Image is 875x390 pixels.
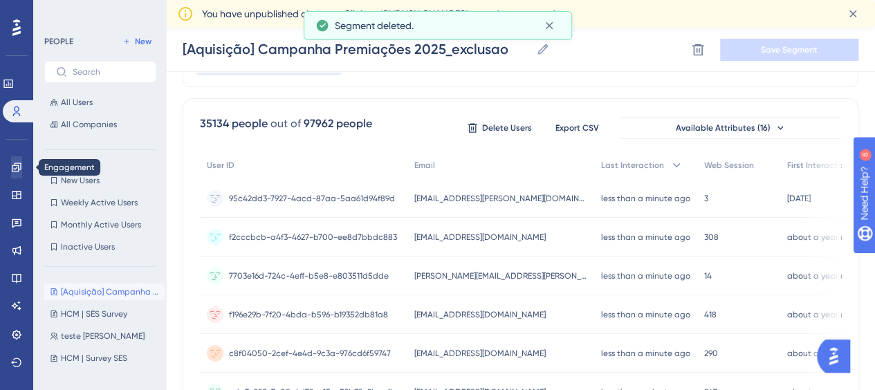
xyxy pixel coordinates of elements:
button: New [118,33,156,50]
time: less than a minute ago [601,232,690,242]
button: teste [PERSON_NAME] [44,328,165,344]
span: 308 [704,232,719,243]
span: [EMAIL_ADDRESS][DOMAIN_NAME] [414,348,546,359]
span: [EMAIL_ADDRESS][PERSON_NAME][DOMAIN_NAME] [414,193,587,204]
span: [EMAIL_ADDRESS][DOMAIN_NAME] [414,232,546,243]
button: Save Segment [720,39,858,61]
button: All Users [44,94,156,111]
span: Delete Users [482,122,532,133]
input: Segment Name [183,39,531,59]
button: Monthly Active Users [44,216,156,233]
button: All Companies [44,116,156,133]
span: 95c42dd3-7927-4acd-87aa-5aa61d94f89d [229,193,395,204]
span: Save Segment [761,44,818,55]
span: f2cccbcb-a4f3-4627-b700-ee8d7bbdc883 [229,232,397,243]
time: [DATE] [787,194,811,203]
span: User ID [207,160,234,171]
span: HCM | SES Survey [61,308,127,319]
span: Weekly Active Users [61,197,138,208]
span: New [135,36,151,47]
div: 35134 people [200,115,268,132]
span: First Interaction [787,160,849,171]
button: Inactive Users [44,239,156,255]
input: Search [73,67,145,77]
div: 97962 people [304,115,372,132]
span: Segment deleted. [335,17,414,34]
div: out of [270,115,301,132]
time: less than a minute ago [601,349,690,358]
span: Need Help? [33,3,86,20]
button: Weekly Active Users [44,194,156,211]
button: New Users [44,172,156,189]
button: HCM | Survey SES [44,350,165,366]
button: Available Attributes (16) [620,117,841,139]
button: Export CSV [542,117,611,139]
time: less than a minute ago [601,194,690,203]
span: 290 [704,348,718,359]
button: [Aquisição] Campanha Premiações 2025_exclusao [44,284,165,300]
button: Delete Users [465,117,534,139]
span: Available Attributes (16) [676,122,771,133]
time: less than a minute ago [601,310,690,319]
span: f196e29b-7f20-4bda-b596-b19352db81a8 [229,309,388,320]
span: Export CSV [555,122,599,133]
span: [Aquisição] Campanha Premiações 2025_exclusao [61,286,159,297]
span: c8f04050-2cef-4e4d-9c3a-976cd6f59747 [229,348,391,359]
div: 8 [96,7,100,18]
span: 7703e16d-724c-4eff-b5e8-e803511d5dde [229,270,389,281]
span: Email [414,160,435,171]
div: PEOPLE [44,36,73,47]
time: less than a minute ago [601,271,690,281]
span: [PERSON_NAME][EMAIL_ADDRESS][PERSON_NAME][DOMAIN_NAME] [414,270,587,281]
time: about a year ago [787,310,856,319]
span: 14 [704,270,712,281]
time: about a year ago [787,232,856,242]
span: You have unpublished changes. Click on ‘PUBLISH CHANGES’ to update your code. [202,6,562,22]
span: teste [PERSON_NAME] [61,331,145,342]
span: All Companies [61,119,117,130]
span: [EMAIL_ADDRESS][DOMAIN_NAME] [414,309,546,320]
button: HCM | SES Survey [44,306,165,322]
span: Monthly Active Users [61,219,141,230]
span: HCM | Survey SES [61,353,127,364]
span: 3 [704,193,708,204]
span: New Users [61,175,100,186]
span: Inactive Users [61,241,115,252]
time: about a year ago [787,349,856,358]
span: Web Session [704,160,754,171]
iframe: UserGuiding AI Assistant Launcher [817,335,858,377]
time: about a year ago [787,271,856,281]
span: 418 [704,309,717,320]
span: All Users [61,97,93,108]
span: Last Interaction [601,160,664,171]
